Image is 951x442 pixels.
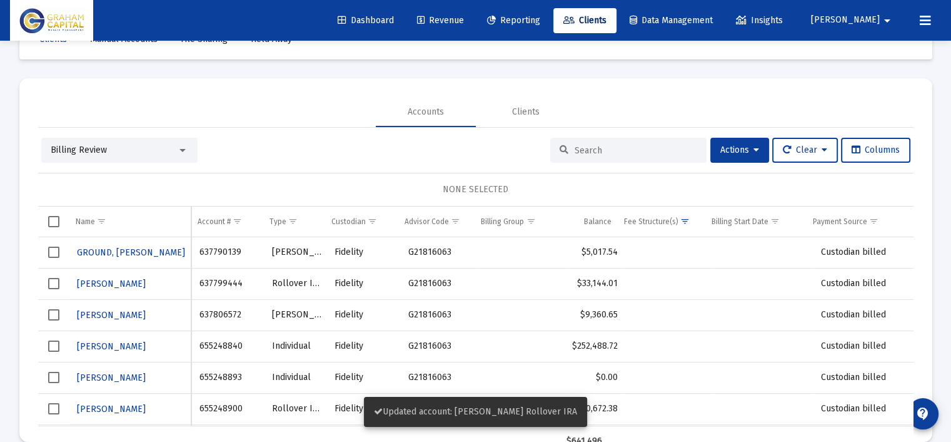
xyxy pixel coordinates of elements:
[726,8,793,33] a: Insights
[477,8,550,33] a: Reporting
[368,217,377,226] span: Show filter options for column 'Custodian'
[811,15,880,26] span: [PERSON_NAME]
[77,279,146,289] span: [PERSON_NAME]
[620,8,723,33] a: Data Management
[266,393,328,424] td: Rollover IRA
[328,237,402,269] td: Fidelity
[198,217,231,227] div: Account #
[624,217,678,227] div: Fee Structure(s)
[772,138,838,163] button: Clear
[328,331,402,362] td: Fidelity
[566,331,625,362] td: $252,488.72
[77,247,185,258] span: GROUND, [PERSON_NAME]
[48,341,59,352] div: Select row
[76,244,186,262] button: GROUND, [PERSON_NAME]
[402,331,480,362] td: G21816063
[618,207,705,237] td: Column Fee Structure(s)
[77,310,146,321] span: [PERSON_NAME]
[191,207,263,237] td: Column Account #
[512,106,540,118] div: Clients
[487,15,540,26] span: Reporting
[77,404,146,414] span: [PERSON_NAME]
[263,207,325,237] td: Column Type
[193,299,266,331] td: 637806572
[48,372,59,383] div: Select row
[97,217,106,226] span: Show filter options for column 'Name'
[233,217,242,226] span: Show filter options for column 'Account #'
[630,15,713,26] span: Data Management
[869,217,878,226] span: Show filter options for column 'Payment Source'
[325,207,398,237] td: Column Custodian
[77,341,146,352] span: [PERSON_NAME]
[821,309,907,321] div: Custodian billed
[76,369,147,387] button: [PERSON_NAME]
[266,331,328,362] td: Individual
[407,8,474,33] a: Revenue
[405,217,449,227] div: Advisor Code
[821,371,907,384] div: Custodian billed
[76,275,147,293] button: [PERSON_NAME]
[915,406,930,421] mat-icon: contact_support
[76,400,147,418] button: [PERSON_NAME]
[566,268,625,299] td: $33,144.01
[193,268,266,299] td: 637799444
[712,217,768,227] div: Billing Start Date
[266,268,328,299] td: Rollover IRA
[193,362,266,393] td: 655248893
[269,217,286,227] div: Type
[705,207,807,237] td: Column Billing Start Date
[76,306,147,324] button: [PERSON_NAME]
[481,217,524,227] div: Billing Group
[807,207,904,237] td: Column Payment Source
[374,406,577,417] span: Updated account: [PERSON_NAME] Rollover IRA
[821,403,907,415] div: Custodian billed
[852,145,900,155] span: Columns
[48,183,903,196] div: NONE SELECTED
[408,106,444,118] div: Accounts
[76,337,147,356] button: [PERSON_NAME]
[331,217,366,227] div: Custodian
[560,207,618,237] td: Column Balance
[566,237,625,269] td: $5,017.54
[328,8,404,33] a: Dashboard
[736,15,783,26] span: Insights
[451,217,460,226] span: Show filter options for column 'Advisor Code'
[680,217,690,226] span: Show filter options for column 'Fee Structure(s)'
[402,299,480,331] td: G21816063
[48,247,59,258] div: Select row
[76,217,95,227] div: Name
[584,217,611,227] div: Balance
[48,403,59,414] div: Select row
[266,237,328,269] td: [PERSON_NAME]
[402,268,480,299] td: G21816063
[193,237,266,269] td: 637790139
[710,138,769,163] button: Actions
[566,362,625,393] td: $0.00
[821,277,907,290] div: Custodian billed
[821,340,907,352] div: Custodian billed
[328,268,402,299] td: Fidelity
[328,393,402,424] td: Fidelity
[338,15,394,26] span: Dashboard
[328,299,402,331] td: Fidelity
[553,8,616,33] a: Clients
[398,207,475,237] td: Column Advisor Code
[770,217,780,226] span: Show filter options for column 'Billing Start Date'
[328,362,402,393] td: Fidelity
[563,15,606,26] span: Clients
[48,278,59,289] div: Select row
[821,246,907,259] div: Custodian billed
[417,15,464,26] span: Revenue
[48,216,59,227] div: Select all
[77,373,146,383] span: [PERSON_NAME]
[48,309,59,321] div: Select row
[51,145,107,155] span: Billing Review
[266,362,328,393] td: Individual
[720,145,759,155] span: Actions
[193,331,266,362] td: 655248840
[566,299,625,331] td: $9,360.65
[193,393,266,424] td: 655248900
[288,217,298,226] span: Show filter options for column 'Type'
[783,145,827,155] span: Clear
[69,207,191,237] td: Column Name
